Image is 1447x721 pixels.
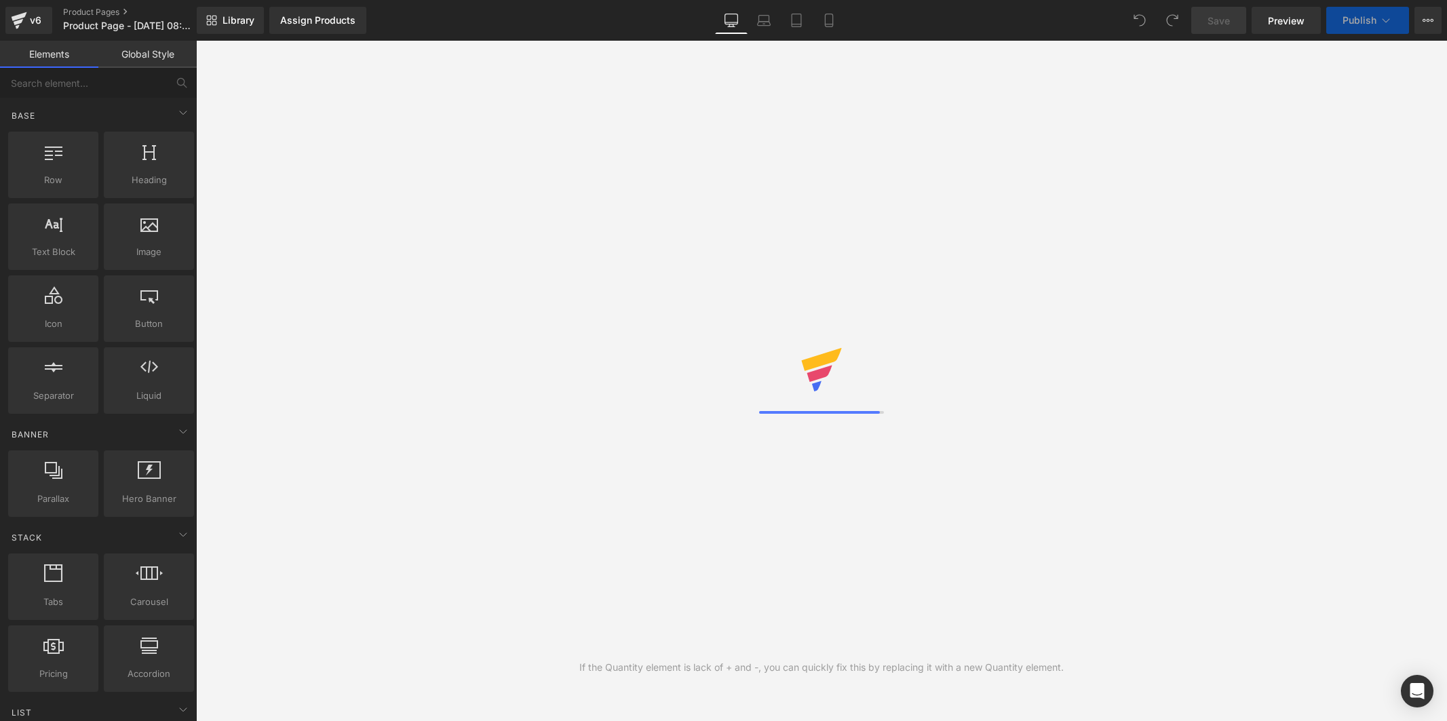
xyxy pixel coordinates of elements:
[223,14,254,26] span: Library
[1208,14,1230,28] span: Save
[12,317,94,331] span: Icon
[108,173,190,187] span: Heading
[12,667,94,681] span: Pricing
[12,245,94,259] span: Text Block
[5,7,52,34] a: v6
[1401,675,1433,707] div: Open Intercom Messenger
[108,389,190,403] span: Liquid
[12,492,94,506] span: Parallax
[12,173,94,187] span: Row
[108,245,190,259] span: Image
[10,706,33,719] span: List
[1126,7,1153,34] button: Undo
[715,7,748,34] a: Desktop
[1326,7,1409,34] button: Publish
[1268,14,1305,28] span: Preview
[63,20,193,31] span: Product Page - [DATE] 08:04:10
[10,109,37,122] span: Base
[10,531,43,544] span: Stack
[197,7,264,34] a: New Library
[12,595,94,609] span: Tabs
[1414,7,1442,34] button: More
[813,7,845,34] a: Mobile
[12,389,94,403] span: Separator
[98,41,197,68] a: Global Style
[1159,7,1186,34] button: Redo
[748,7,780,34] a: Laptop
[579,660,1064,675] div: If the Quantity element is lack of + and -, you can quickly fix this by replacing it with a new Q...
[63,7,219,18] a: Product Pages
[108,492,190,506] span: Hero Banner
[1343,15,1376,26] span: Publish
[108,667,190,681] span: Accordion
[780,7,813,34] a: Tablet
[1252,7,1321,34] a: Preview
[108,595,190,609] span: Carousel
[27,12,44,29] div: v6
[280,15,355,26] div: Assign Products
[108,317,190,331] span: Button
[10,428,50,441] span: Banner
